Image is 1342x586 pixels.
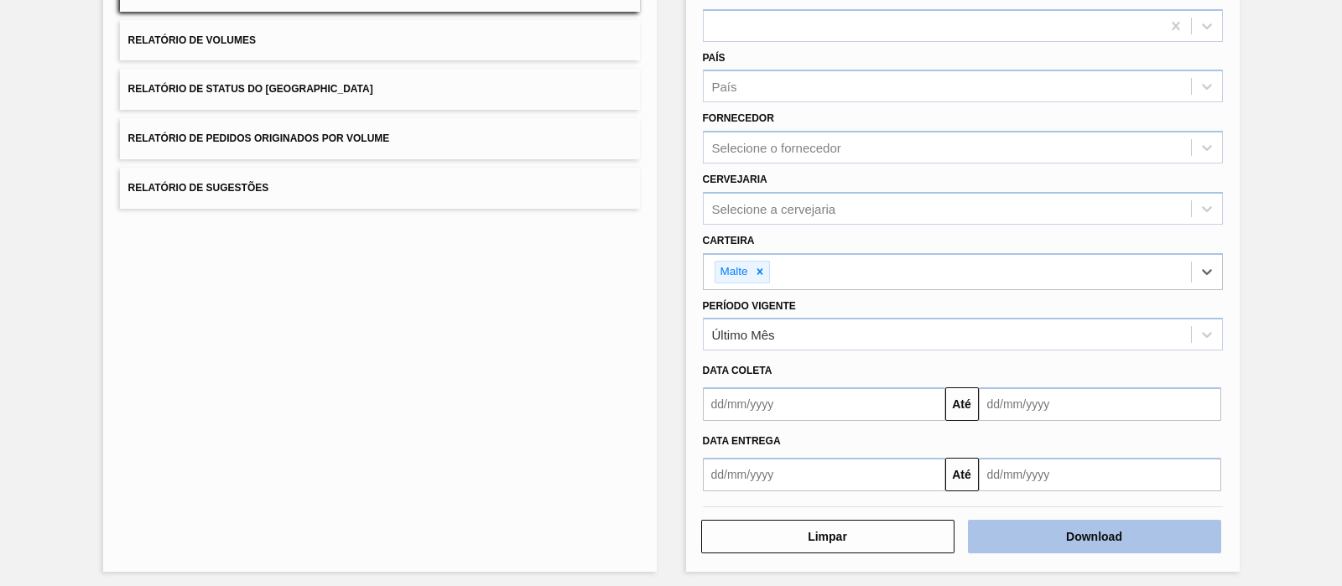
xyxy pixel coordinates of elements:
input: dd/mm/yyyy [979,458,1221,491]
button: Até [945,458,979,491]
button: Limpar [701,520,954,553]
div: Último Mês [712,328,775,342]
button: Relatório de Pedidos Originados por Volume [120,118,640,159]
div: Malte [715,262,751,283]
span: Data coleta [703,365,772,376]
input: dd/mm/yyyy [703,387,945,421]
div: Selecione o fornecedor [712,141,841,155]
span: Relatório de Volumes [128,34,256,46]
span: Relatório de Sugestões [128,182,269,194]
button: Relatório de Status do [GEOGRAPHIC_DATA] [120,69,640,110]
input: dd/mm/yyyy [979,387,1221,421]
button: Download [968,520,1221,553]
label: Cervejaria [703,174,767,185]
button: Relatório de Volumes [120,20,640,61]
div: País [712,80,737,94]
div: Selecione a cervejaria [712,201,836,215]
span: Relatório de Status do [GEOGRAPHIC_DATA] [128,83,373,95]
button: Até [945,387,979,421]
label: Período Vigente [703,300,796,312]
span: Data entrega [703,435,781,447]
label: País [703,52,726,64]
input: dd/mm/yyyy [703,458,945,491]
label: Carteira [703,235,755,246]
span: Relatório de Pedidos Originados por Volume [128,132,390,144]
label: Fornecedor [703,112,774,124]
button: Relatório de Sugestões [120,168,640,209]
